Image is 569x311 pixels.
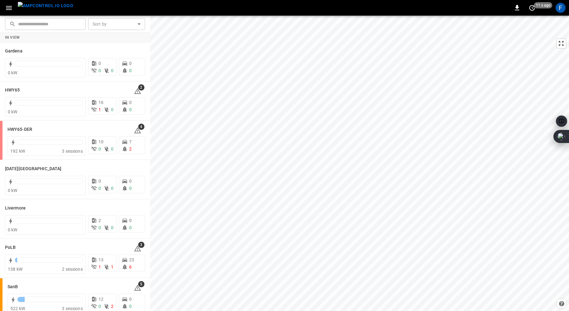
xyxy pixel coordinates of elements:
span: 2 [129,146,132,151]
span: 0 [111,107,113,112]
span: 0 [98,186,101,191]
span: 0 [111,146,113,151]
h6: Gardena [5,48,23,55]
span: 0 [129,179,132,184]
h6: Livermore [5,205,26,212]
span: 23 [129,257,134,262]
span: 1 [98,107,101,112]
span: 0 [111,225,113,230]
span: 0 kW [8,109,18,114]
span: 0 [129,107,132,112]
span: 16 [98,100,103,105]
h6: HWY65-DER [8,126,32,133]
span: 10 [98,139,103,144]
span: 0 [129,304,132,309]
div: profile-icon [556,3,566,13]
span: 3 [138,242,144,248]
span: 13 [98,257,103,262]
span: 2 [98,218,101,223]
span: 0 [98,68,101,73]
span: 2 [111,304,113,309]
span: 522 kW [10,306,25,311]
h6: SanB [8,284,18,290]
canvas: Map [150,16,569,311]
span: 4 [138,124,144,130]
span: 1 [98,264,101,269]
span: 2 sessions [62,267,83,272]
span: 3 sessions [62,149,83,154]
span: 0 [111,68,113,73]
span: 0 kW [8,188,18,193]
span: 0 kW [8,70,18,75]
span: 6 [129,264,132,269]
span: 5 [138,281,144,287]
span: 0 [111,186,113,191]
span: 138 kW [8,267,23,272]
button: set refresh interval [527,3,537,13]
span: 7 [129,139,132,144]
span: 0 [98,179,101,184]
strong: In View [5,35,20,40]
span: 3 sessions [62,306,83,311]
span: 0 [129,68,132,73]
span: 0 [129,100,132,105]
span: 0 [98,225,101,230]
span: 11 s ago [534,2,552,8]
span: 0 [129,225,132,230]
h6: Karma Center [5,165,61,172]
span: 0 [98,61,101,66]
h6: HWY65 [5,87,20,94]
span: 0 [98,146,101,151]
span: 1 [111,264,113,269]
span: 0 kW [8,227,18,232]
span: 12 [98,297,103,302]
span: 0 [98,304,101,309]
span: 0 [129,218,132,223]
span: 0 [129,186,132,191]
span: 192 kW [10,149,25,154]
img: ampcontrol.io logo [18,2,73,10]
span: 2 [138,84,144,91]
span: 0 [129,297,132,302]
h6: PoLB [5,244,16,251]
span: 0 [129,61,132,66]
